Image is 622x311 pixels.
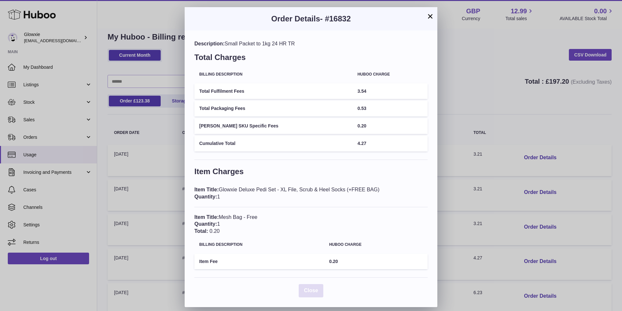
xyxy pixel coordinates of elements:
span: 0.53 [357,106,366,111]
button: Close [299,284,323,297]
span: Close [304,288,318,293]
th: Huboo charge [324,238,428,252]
td: Item Fee [194,254,324,269]
th: Huboo charge [352,67,428,81]
td: Cumulative Total [194,136,352,151]
span: Total: [194,228,208,234]
span: - #16832 [320,14,351,23]
div: Glowxie Deluxe Pedi Set - XL File, Scrub & Heel Socks (+FREE BAG) 1 [194,186,428,200]
span: Quantity: [194,221,217,227]
td: Total Fulfilment Fees [194,83,352,99]
th: Billing Description [194,67,352,81]
h3: Item Charges [194,166,428,180]
div: Small Packet to 1kg 24 HR TR [194,40,428,47]
span: 0.20 [357,123,366,128]
span: Item Title: [194,214,219,220]
button: × [426,12,434,20]
span: 4.27 [357,141,366,146]
td: [PERSON_NAME] SKU Specific Fees [194,118,352,134]
th: Billing Description [194,238,324,252]
h3: Order Details [194,14,428,24]
span: 3.54 [357,89,366,94]
span: 0.20 [329,259,338,264]
span: Description: [194,41,225,46]
span: Quantity: [194,194,217,199]
td: Total Packaging Fees [194,101,352,116]
h3: Total Charges [194,52,428,66]
span: Item Title: [194,187,219,192]
span: 0.20 [210,228,220,234]
div: Mesh Bag - Free 1 [194,214,428,235]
